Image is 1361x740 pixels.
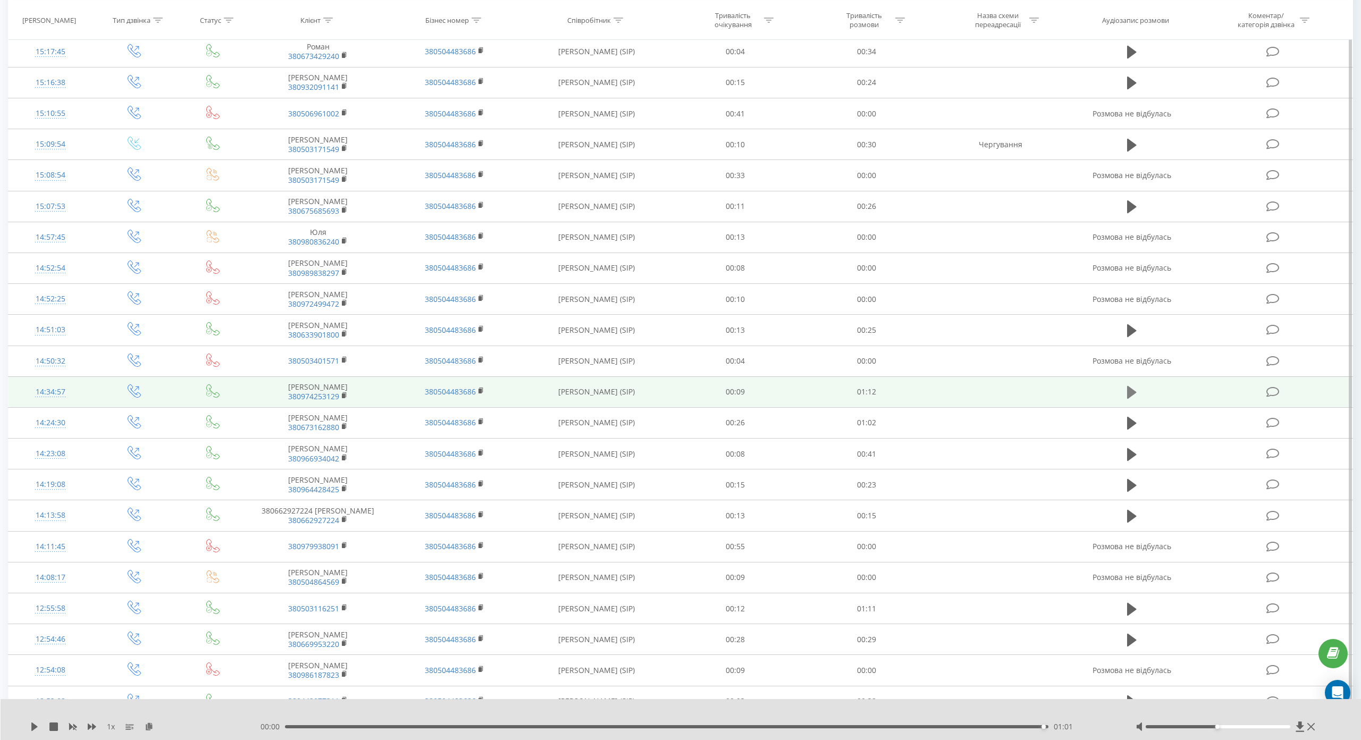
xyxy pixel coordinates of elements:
a: 380633901800 [288,330,339,340]
div: 15:08:54 [19,165,82,186]
td: [PERSON_NAME] (SIP) [523,469,670,500]
td: [PERSON_NAME] (SIP) [523,315,670,346]
td: [PERSON_NAME] [250,655,387,686]
td: [PERSON_NAME] (SIP) [523,222,670,253]
td: 00:15 [670,469,801,500]
a: 380504483686 [425,232,476,242]
td: 00:32 [801,686,932,717]
td: 00:00 [801,253,932,283]
span: 1 x [107,721,115,732]
td: 00:09 [670,655,801,686]
div: 12:54:08 [19,660,82,680]
td: [PERSON_NAME] [250,67,387,98]
td: 00:11 [670,191,801,222]
div: Назва схеми переадресації [970,11,1027,29]
td: [PERSON_NAME] [250,284,387,315]
td: 00:13 [670,315,801,346]
a: 380662927224 [288,515,339,525]
td: 00:00 [801,531,932,562]
td: 00:15 [801,500,932,531]
a: 380673429240 [288,51,339,61]
div: 14:34:57 [19,382,82,402]
td: 00:04 [670,36,801,67]
div: 14:52:54 [19,258,82,279]
td: 00:30 [801,129,932,160]
div: Аудіозапис розмови [1102,15,1169,24]
div: 14:11:45 [19,536,82,557]
td: [PERSON_NAME] [250,376,387,407]
a: 380503171549 [288,144,339,154]
a: 380504483686 [425,665,476,675]
span: Розмова не відбулась [1093,665,1171,675]
td: 00:28 [670,624,801,655]
td: 00:25 [801,315,932,346]
td: 00:00 [801,346,932,376]
td: [PERSON_NAME] (SIP) [523,160,670,191]
div: Тривалість очікування [704,11,761,29]
a: 380504483686 [425,480,476,490]
td: [PERSON_NAME] [250,407,387,438]
td: 00:41 [670,98,801,129]
td: [PERSON_NAME] (SIP) [523,67,670,98]
span: Розмова не відбулась [1093,356,1171,366]
span: Розмова не відбулась [1093,232,1171,242]
td: 00:29 [801,624,932,655]
a: 380442077311 [288,696,339,706]
td: 00:26 [670,407,801,438]
td: [PERSON_NAME] [250,624,387,655]
div: Open Intercom Messenger [1325,680,1350,705]
td: [PERSON_NAME] (SIP) [523,129,670,160]
div: 14:52:25 [19,289,82,309]
td: [PERSON_NAME] (SIP) [523,407,670,438]
td: 00:00 [801,562,932,593]
a: 380504483686 [425,77,476,87]
td: 00:23 [801,469,932,500]
a: 380504483686 [425,696,476,706]
td: 00:10 [670,284,801,315]
a: 380675685693 [288,206,339,216]
td: 00:04 [670,346,801,376]
div: 14:19:08 [19,474,82,495]
a: 380504483686 [425,108,476,119]
td: [PERSON_NAME] (SIP) [523,191,670,222]
td: [PERSON_NAME] (SIP) [523,253,670,283]
td: 00:08 [670,253,801,283]
td: [PERSON_NAME] (SIP) [523,98,670,129]
td: 00:00 [801,98,932,129]
td: [PERSON_NAME] (SIP) [523,655,670,686]
td: [PERSON_NAME] (SIP) [523,346,670,376]
div: 14:13:58 [19,505,82,526]
td: 00:41 [801,439,932,469]
a: 380504483686 [425,510,476,520]
div: 14:08:17 [19,567,82,588]
a: 380504483686 [425,603,476,613]
span: Розмова не відбулась [1093,170,1171,180]
div: Бізнес номер [425,15,469,24]
td: 01:12 [801,376,932,407]
td: 00:12 [670,593,801,624]
a: 380506961002 [288,108,339,119]
div: Співробітник [567,15,611,24]
td: [PERSON_NAME] [250,439,387,469]
a: 380504483686 [425,449,476,459]
a: 380974253129 [288,391,339,401]
td: [PERSON_NAME] (SIP) [523,284,670,315]
td: [PERSON_NAME] (SIP) [523,531,670,562]
td: [PERSON_NAME] [250,562,387,593]
a: 380504483686 [425,541,476,551]
td: Чергування [932,129,1069,160]
a: 380972499472 [288,299,339,309]
td: [PERSON_NAME] (SIP) [523,376,670,407]
span: 01:01 [1054,721,1073,732]
a: 380504483686 [425,294,476,304]
span: Розмова не відбулась [1093,572,1171,582]
td: 00:03 [670,686,801,717]
a: 380932091141 [288,82,339,92]
div: 15:17:45 [19,41,82,62]
div: 14:24:30 [19,413,82,433]
span: 00:00 [261,721,285,732]
a: 380966934042 [288,453,339,464]
a: 380964428425 [288,484,339,494]
td: 00:09 [670,562,801,593]
td: [PERSON_NAME] (SIP) [523,500,670,531]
